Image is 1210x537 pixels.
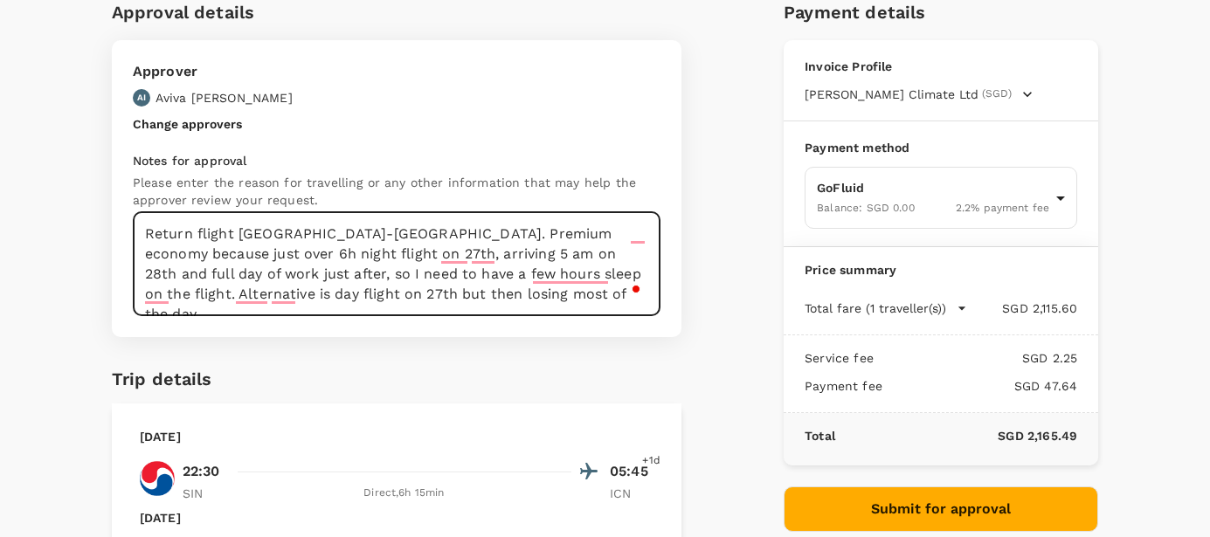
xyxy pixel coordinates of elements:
p: AI [137,92,146,104]
p: [DATE] [140,509,181,527]
p: SGD 2,165.49 [835,427,1077,444]
div: GoFluidBalance: SGD 0.002.2% payment fee [805,167,1077,229]
p: Invoice Profile [805,58,1077,75]
p: Please enter the reason for travelling or any other information that may help the approver review... [133,174,660,209]
p: 05:45 [610,461,653,482]
p: Approver [133,61,293,82]
p: Aviva [PERSON_NAME] [156,89,293,107]
p: [DATE] [140,428,181,445]
p: ICN [610,485,653,502]
p: Payment method [805,139,1077,156]
p: SIN [183,485,226,502]
p: SGD 2,115.60 [967,299,1077,317]
button: Total fare (1 traveller(s)) [805,299,967,317]
p: Notes for approval [133,152,660,169]
span: Balance : SGD 0.00 [817,202,915,214]
p: Service fee [805,349,874,367]
button: Submit for approval [784,486,1098,532]
img: KE [140,461,175,496]
p: Price summary [805,261,1077,279]
h6: Trip details [112,365,212,393]
div: Direct , 6h 15min [237,485,571,502]
span: +1d [642,452,660,470]
button: Change approvers [133,117,242,131]
p: SGD 2.25 [874,349,1077,367]
p: GoFluid [817,179,1049,196]
p: Payment fee [805,377,882,395]
textarea: To enrich screen reader interactions, please activate Accessibility in Grammarly extension settings [133,212,660,316]
p: SGD 47.64 [882,377,1077,395]
p: 22:30 [183,461,220,482]
span: (SGD) [982,86,1012,103]
span: 2.2 % payment fee [956,202,1049,214]
p: Total fare (1 traveller(s)) [805,299,946,317]
p: Total [805,427,835,444]
button: [PERSON_NAME] Climate Ltd(SGD) [805,86,1033,103]
span: [PERSON_NAME] Climate Ltd [805,86,978,103]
